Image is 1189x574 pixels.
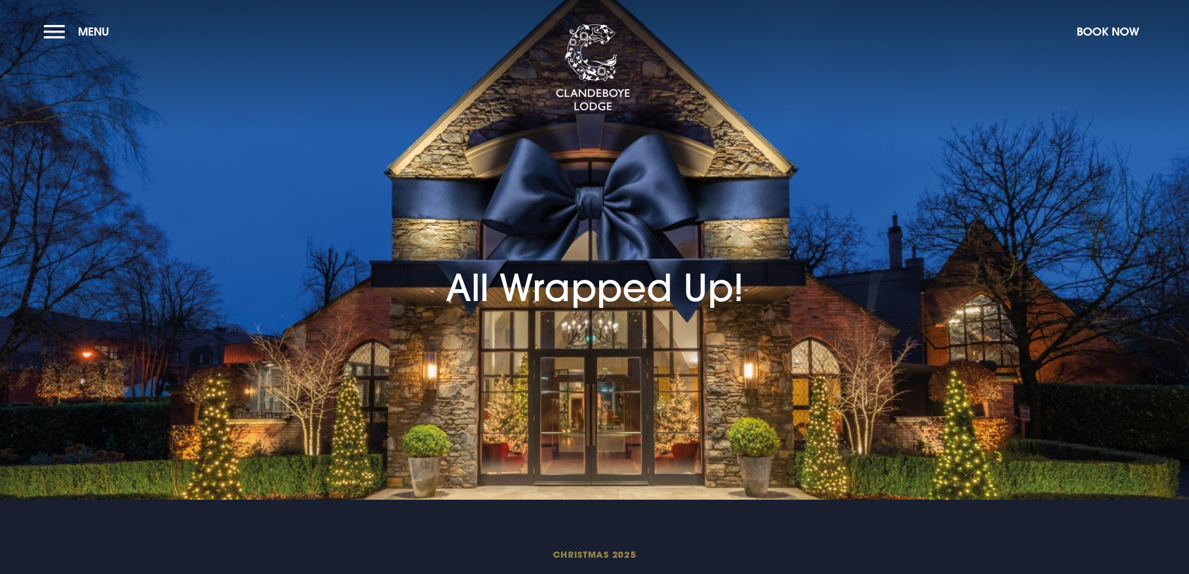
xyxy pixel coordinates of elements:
[297,548,891,560] span: Christmas 2025
[555,24,630,112] img: Clandeboye Lodge
[1070,18,1145,45] button: Book Now
[44,18,115,45] button: Menu
[78,24,109,39] span: Menu
[446,196,744,310] h1: All Wrapped Up!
